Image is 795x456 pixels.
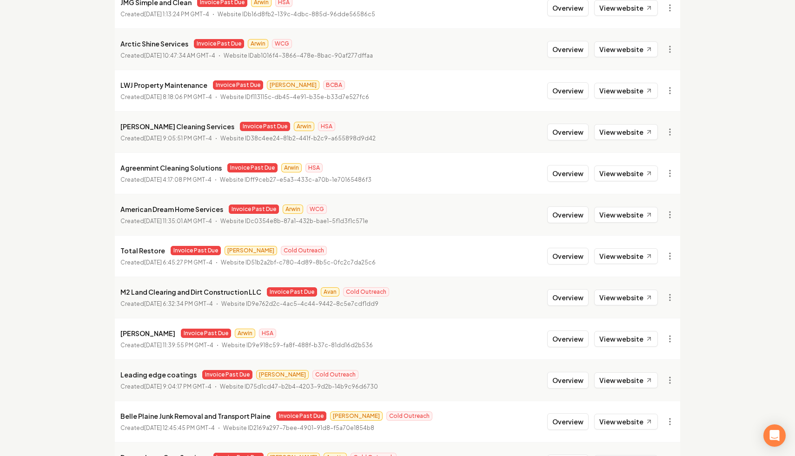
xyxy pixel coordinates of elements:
[547,206,589,223] button: Overview
[144,93,212,100] time: [DATE] 8:18:06 PM GMT-4
[120,79,207,91] p: LWJ Property Maintenance
[144,342,213,349] time: [DATE] 11:39:55 PM GMT-4
[194,39,244,48] span: Invoice Past Due
[547,413,589,430] button: Overview
[221,299,378,309] p: Website ID 9e762d2c-4ac5-4c44-9442-8c5e7cdf1dd9
[222,341,373,350] p: Website ID 9e918c59-fa8f-488f-b37c-81dd16d2b536
[220,382,378,391] p: Website ID 75d1cd47-b2b4-4203-9d2b-14b9c96d6730
[307,205,327,214] span: WCG
[547,41,589,58] button: Overview
[330,411,383,421] span: [PERSON_NAME]
[218,10,375,19] p: Website ID b16d8fb2-139c-4dbc-885d-96dde56586c5
[283,205,303,214] span: Arwin
[171,246,221,255] span: Invoice Past Due
[181,329,231,338] span: Invoice Past Due
[120,10,209,19] p: Created
[235,329,255,338] span: Arwin
[144,135,212,142] time: [DATE] 9:05:51 PM GMT-4
[144,11,209,18] time: [DATE] 1:13:24 PM GMT-4
[267,80,319,90] span: [PERSON_NAME]
[227,163,278,172] span: Invoice Past Due
[120,38,188,49] p: Arctic Shine Services
[144,176,212,183] time: [DATE] 4:17:08 PM GMT-4
[386,411,432,421] span: Cold Outreach
[248,39,268,48] span: Arwin
[240,122,290,131] span: Invoice Past Due
[120,245,165,256] p: Total Restore
[594,83,658,99] a: View website
[120,410,271,422] p: Belle Plaine Junk Removal and Transport Plaine
[220,134,376,143] p: Website ID 38c4ee24-81b2-441f-b2c9-a655898d9d42
[594,290,658,305] a: View website
[221,258,376,267] p: Website ID 51b2a2bf-c780-4d89-8b5c-0fc2c7da25c6
[594,331,658,347] a: View website
[547,248,589,264] button: Overview
[120,328,175,339] p: [PERSON_NAME]
[276,411,326,421] span: Invoice Past Due
[594,248,658,264] a: View website
[120,382,212,391] p: Created
[281,163,302,172] span: Arwin
[202,370,252,379] span: Invoice Past Due
[594,207,658,223] a: View website
[256,370,309,379] span: [PERSON_NAME]
[547,330,589,347] button: Overview
[120,341,213,350] p: Created
[547,289,589,306] button: Overview
[343,287,389,297] span: Cold Outreach
[321,287,339,297] span: Avan
[144,424,215,431] time: [DATE] 12:45:45 PM GMT-4
[323,80,345,90] span: BCBA
[225,246,277,255] span: [PERSON_NAME]
[594,165,658,181] a: View website
[120,369,197,380] p: Leading edge coatings
[144,300,213,307] time: [DATE] 6:32:34 PM GMT-4
[594,372,658,388] a: View website
[272,39,292,48] span: WCG
[318,122,335,131] span: HSA
[144,259,212,266] time: [DATE] 6:45:27 PM GMT-4
[120,162,222,173] p: Agreenmint Cleaning Solutions
[594,414,658,430] a: View website
[259,329,276,338] span: HSA
[305,163,323,172] span: HSA
[547,82,589,99] button: Overview
[229,205,279,214] span: Invoice Past Due
[120,217,212,226] p: Created
[312,370,358,379] span: Cold Outreach
[547,372,589,389] button: Overview
[224,51,373,60] p: Website ID ab1016f4-3866-478e-8bac-90af277dffaa
[223,423,374,433] p: Website ID 2169a297-7bee-4901-91d8-f5a70e1854b8
[220,93,369,102] p: Website ID f113115c-db45-4e91-b35e-b33d7e527fc6
[220,175,371,185] p: Website ID ff9ceb27-e5a3-433c-a70b-1e70165486f3
[120,286,261,297] p: M2 Land Clearing and Dirt Construction LLC
[120,204,223,215] p: American Dream Home Services
[281,246,327,255] span: Cold Outreach
[144,383,212,390] time: [DATE] 9:04:17 PM GMT-4
[547,124,589,140] button: Overview
[547,165,589,182] button: Overview
[120,121,234,132] p: [PERSON_NAME] Cleaning Services
[120,175,212,185] p: Created
[220,217,368,226] p: Website ID c0354e8b-87a1-432b-bae1-5f1d3f1c571e
[267,287,317,297] span: Invoice Past Due
[763,424,786,447] div: Open Intercom Messenger
[120,299,213,309] p: Created
[594,41,658,57] a: View website
[120,423,215,433] p: Created
[294,122,314,131] span: Arwin
[144,52,215,59] time: [DATE] 10:47:34 AM GMT-4
[120,258,212,267] p: Created
[594,124,658,140] a: View website
[144,218,212,225] time: [DATE] 11:35:01 AM GMT-4
[120,93,212,102] p: Created
[120,51,215,60] p: Created
[213,80,263,90] span: Invoice Past Due
[120,134,212,143] p: Created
